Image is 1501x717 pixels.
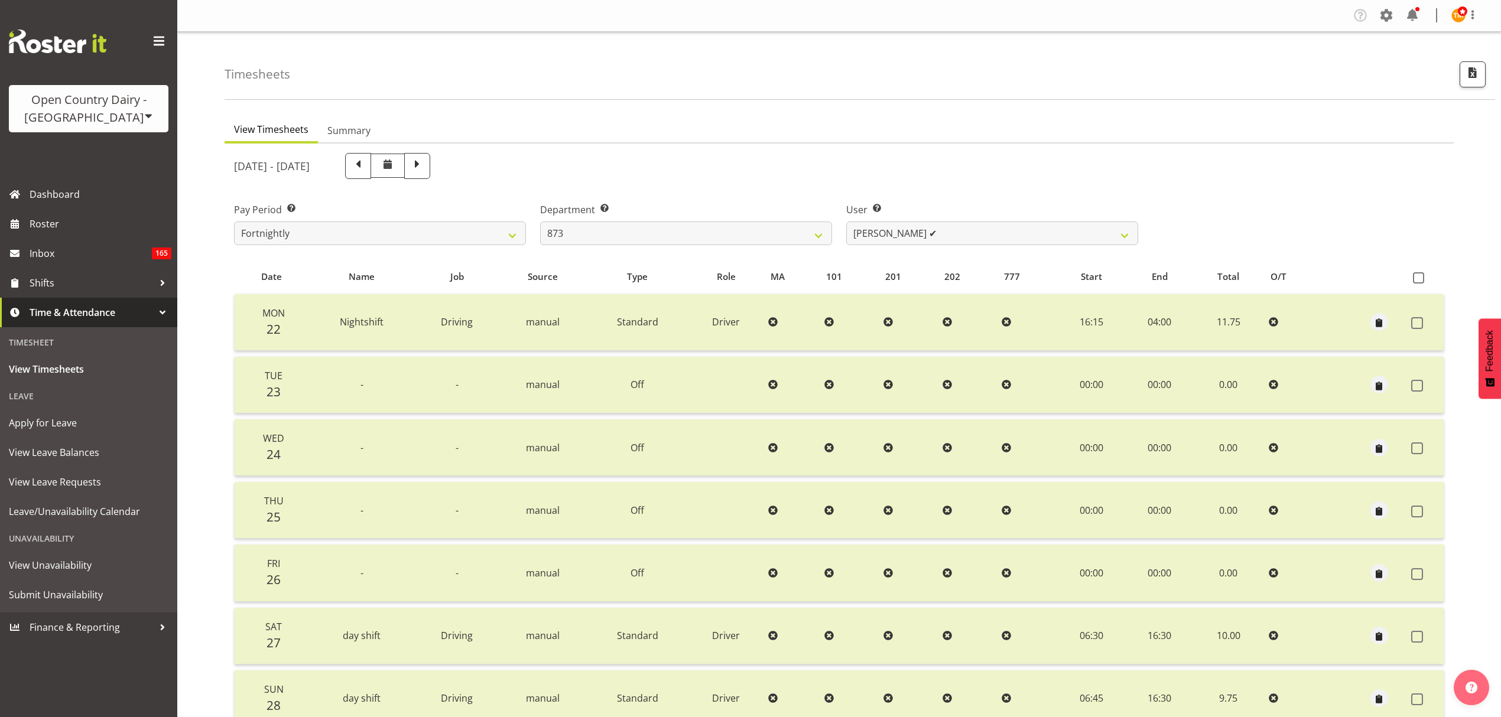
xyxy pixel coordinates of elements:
[265,369,282,382] span: Tue
[1152,270,1168,283] span: End
[3,497,174,526] a: Leave/Unavailability Calendar
[9,414,168,432] span: Apply for Leave
[9,444,168,461] span: View Leave Balances
[526,378,560,391] span: manual
[264,494,284,507] span: Thu
[3,408,174,438] a: Apply for Leave
[456,441,459,454] span: -
[234,159,310,172] h5: [DATE] - [DATE]
[586,357,688,413] td: Off
[1451,8,1466,22] img: tim-magness10922.jpg
[712,692,740,705] span: Driver
[265,620,282,633] span: Sat
[340,315,384,328] span: Nightshift
[1056,608,1126,664] td: 06:30
[450,270,464,283] span: Job
[1056,482,1126,539] td: 00:00
[30,185,171,203] span: Dashboard
[1193,482,1263,539] td: 0.00
[441,692,473,705] span: Driving
[1193,545,1263,601] td: 0.00
[586,482,688,539] td: Off
[526,441,560,454] span: manual
[526,566,560,579] span: manual
[30,245,152,262] span: Inbox
[1004,270,1020,283] span: 777
[360,441,363,454] span: -
[441,315,473,328] span: Driving
[267,634,281,651] span: 27
[1081,270,1102,283] span: Start
[9,360,168,378] span: View Timesheets
[526,504,560,517] span: manual
[327,123,371,138] span: Summary
[225,67,290,81] h4: Timesheets
[627,270,648,283] span: Type
[3,526,174,550] div: Unavailability
[360,378,363,391] span: -
[1193,608,1263,664] td: 10.00
[1126,357,1193,413] td: 00:00
[1217,270,1239,283] span: Total
[3,438,174,467] a: View Leave Balances
[1460,61,1486,87] button: Export CSV
[1271,270,1286,283] span: O/T
[9,30,106,53] img: Rosterit website logo
[263,432,284,445] span: Wed
[1056,545,1126,601] td: 00:00
[30,274,154,292] span: Shifts
[261,270,282,283] span: Date
[586,608,688,664] td: Standard
[267,697,281,713] span: 28
[30,618,154,636] span: Finance & Reporting
[1126,294,1193,351] td: 04:00
[1193,357,1263,413] td: 0.00
[441,629,473,642] span: Driving
[3,354,174,384] a: View Timesheets
[30,215,171,233] span: Roster
[30,304,154,321] span: Time & Attendance
[3,580,174,610] a: Submit Unavailability
[526,315,560,328] span: manual
[1126,608,1193,664] td: 16:30
[1479,318,1501,399] button: Feedback - Show survey
[1484,330,1495,371] span: Feedback
[3,467,174,497] a: View Leave Requests
[526,629,560,642] span: manual
[267,446,281,462] span: 24
[343,692,381,705] span: day shift
[528,270,558,283] span: Source
[540,203,832,217] label: Department
[1126,482,1193,539] td: 00:00
[586,294,688,351] td: Standard
[1056,357,1126,413] td: 00:00
[264,683,284,696] span: Sun
[9,503,168,520] span: Leave/Unavailability Calendar
[267,557,280,570] span: Fri
[262,307,285,320] span: Mon
[586,419,688,476] td: Off
[267,383,281,400] span: 23
[1193,419,1263,476] td: 0.00
[526,692,560,705] span: manual
[9,556,168,574] span: View Unavailability
[3,550,174,580] a: View Unavailability
[360,566,363,579] span: -
[712,315,740,328] span: Driver
[9,586,168,604] span: Submit Unavailability
[267,571,281,588] span: 26
[771,270,785,283] span: MA
[885,270,901,283] span: 201
[1466,682,1477,693] img: help-xxl-2.png
[360,504,363,517] span: -
[712,629,740,642] span: Driver
[234,203,526,217] label: Pay Period
[846,203,1138,217] label: User
[1056,419,1126,476] td: 00:00
[152,247,171,259] span: 165
[717,270,736,283] span: Role
[456,378,459,391] span: -
[267,509,281,525] span: 25
[267,321,281,337] span: 22
[3,384,174,408] div: Leave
